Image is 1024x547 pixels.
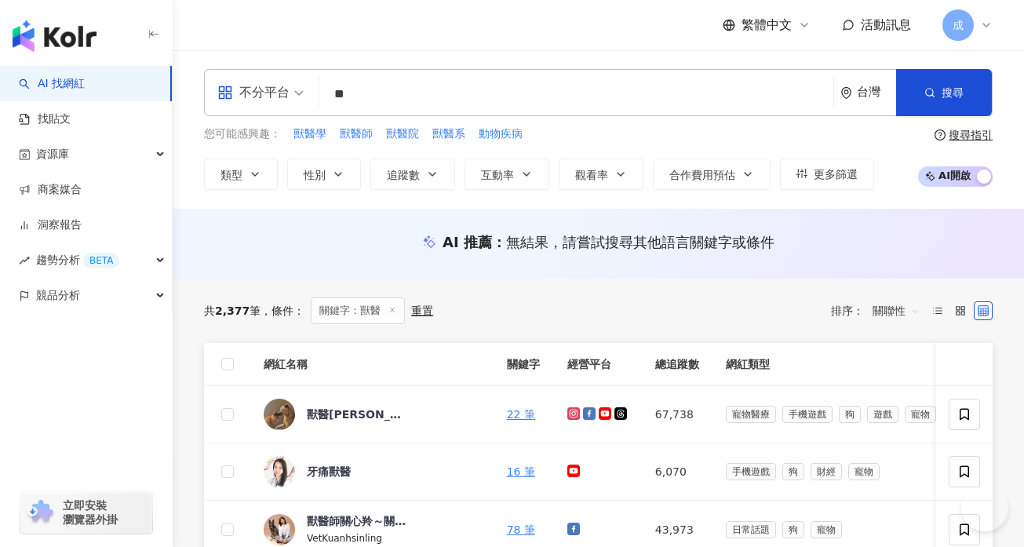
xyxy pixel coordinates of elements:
span: 獸醫師 [340,126,373,142]
div: 共 筆 [204,304,261,317]
button: 互動率 [465,159,549,190]
span: environment [840,87,852,99]
th: 經營平台 [555,343,643,386]
span: 性別 [304,169,326,181]
button: 搜尋 [896,69,992,116]
div: 排序： [831,298,928,323]
span: 繁體中文 [742,16,792,34]
span: 獸醫學 [293,126,326,142]
a: chrome extension立即安裝 瀏覽器外掛 [20,491,152,534]
button: 獸醫院 [385,126,420,143]
button: 類型 [204,159,278,190]
span: rise [19,255,30,266]
iframe: Help Scout Beacon - Open [961,484,1008,531]
span: 狗 [782,521,804,538]
div: 搜尋指引 [949,129,993,141]
span: 寵物 [905,406,936,423]
button: 動物疾病 [478,126,523,143]
span: 成 [953,16,964,34]
span: 搜尋 [942,86,964,99]
a: KOL Avatar牙痛獸醫 [264,456,482,487]
span: 手機遊戲 [726,463,776,480]
th: 關鍵字 [494,343,555,386]
span: 財經 [811,463,842,480]
button: 觀看率 [559,159,643,190]
span: 關聯性 [873,298,920,323]
span: 狗 [782,463,804,480]
a: 22 筆 [507,408,535,421]
div: AI 推薦 ： [443,232,774,252]
button: 合作費用預估 [653,159,771,190]
span: 關鍵字：獸醫 [311,297,405,324]
a: 找貼文 [19,111,71,127]
span: 無結果，請嘗試搜尋其他語言關鍵字或條件 [506,234,774,250]
div: 獸醫師關心羚～關心您 [307,513,409,529]
th: 總追蹤數 [643,343,713,386]
span: 遊戲 [867,406,898,423]
button: 獸醫師 [339,126,374,143]
span: 條件 ： [261,304,304,317]
span: VetKuanhsinling [307,533,382,544]
button: 追蹤數 [370,159,455,190]
button: 更多篩選 [780,159,874,190]
a: 洞察報告 [19,217,82,233]
span: 寵物 [848,463,880,480]
a: 78 筆 [507,523,535,536]
div: 獸醫[PERSON_NAME]話 [307,407,409,422]
span: 立即安裝 瀏覽器外掛 [63,498,118,527]
span: 狗 [839,406,861,423]
button: 性別 [287,159,361,190]
button: 獸醫系 [432,126,466,143]
span: 類型 [220,169,242,181]
td: 6,070 [643,443,713,501]
img: chrome extension [25,500,56,525]
div: 重置 [411,304,433,317]
a: 16 筆 [507,465,535,478]
div: BETA [83,253,119,268]
img: logo [13,20,97,52]
span: 2,377 [215,304,250,317]
span: 您可能感興趣： [204,126,281,142]
span: 寵物 [811,521,842,538]
a: 商案媒合 [19,182,82,198]
img: KOL Avatar [264,456,295,487]
span: 互動率 [481,169,514,181]
span: 追蹤數 [387,169,420,181]
span: 合作費用預估 [669,169,735,181]
span: 競品分析 [36,278,80,313]
img: KOL Avatar [264,514,295,545]
span: 更多篩選 [814,168,858,181]
span: 觀看率 [575,169,608,181]
span: 資源庫 [36,137,69,172]
span: 日常話題 [726,521,776,538]
span: 獸醫院 [386,126,419,142]
span: 趨勢分析 [36,243,119,278]
span: 寵物醫療 [726,406,776,423]
div: 台灣 [857,86,896,99]
span: question-circle [935,129,946,140]
a: KOL Avatar獸醫師關心羚～關心您VetKuanhsinling [264,513,482,546]
span: 活動訊息 [861,17,911,32]
a: searchAI 找網紅 [19,76,85,92]
div: 不分平台 [217,80,290,105]
td: 67,738 [643,386,713,443]
th: 網紅名稱 [251,343,494,386]
span: 手機遊戲 [782,406,833,423]
span: 動物疾病 [479,126,523,142]
button: 獸醫學 [293,126,327,143]
span: 獸醫系 [432,126,465,142]
a: KOL Avatar獸醫[PERSON_NAME]話 [264,399,482,430]
img: KOL Avatar [264,399,295,430]
div: 牙痛獸醫 [307,464,351,480]
span: appstore [217,85,233,100]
